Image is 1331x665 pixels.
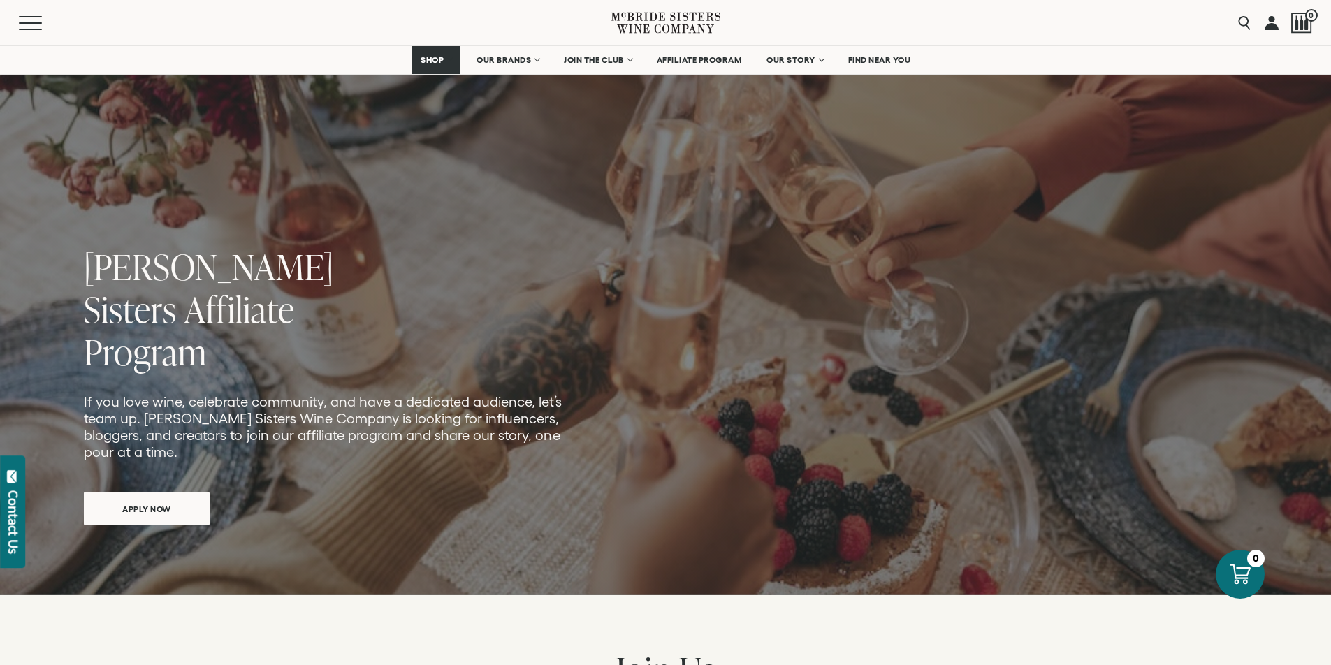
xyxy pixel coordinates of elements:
[555,46,641,74] a: JOIN THE CLUB
[477,55,531,65] span: OUR BRANDS
[84,492,210,525] a: APPLY NOW
[412,46,460,74] a: SHOP
[84,328,207,376] span: Program
[19,16,69,30] button: Mobile Menu Trigger
[184,285,295,333] span: Affiliate
[84,242,334,291] span: [PERSON_NAME]
[1305,9,1318,22] span: 0
[421,55,444,65] span: SHOP
[757,46,832,74] a: OUR STORY
[84,393,565,460] p: If you love wine, celebrate community, and have a dedicated audience, let’s team up. [PERSON_NAME...
[657,55,742,65] span: AFFILIATE PROGRAM
[848,55,911,65] span: FIND NEAR YOU
[766,55,815,65] span: OUR STORY
[98,495,196,522] span: APPLY NOW
[564,55,624,65] span: JOIN THE CLUB
[84,285,177,333] span: Sisters
[648,46,751,74] a: AFFILIATE PROGRAM
[467,46,548,74] a: OUR BRANDS
[6,490,20,554] div: Contact Us
[839,46,920,74] a: FIND NEAR YOU
[1247,550,1265,567] div: 0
